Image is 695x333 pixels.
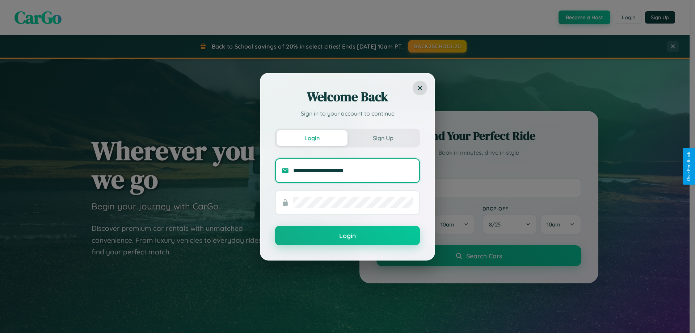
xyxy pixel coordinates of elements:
[275,109,420,118] p: Sign in to your account to continue
[686,152,691,181] div: Give Feedback
[277,130,347,146] button: Login
[275,88,420,105] h2: Welcome Back
[275,226,420,245] button: Login
[347,130,418,146] button: Sign Up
